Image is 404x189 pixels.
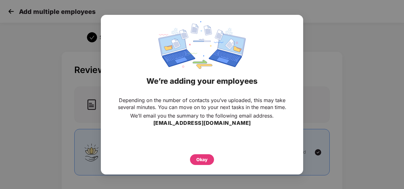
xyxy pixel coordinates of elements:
p: Depending on the number of contacts you’ve uploaded, this may take several minutes. You can move ... [113,97,291,111]
div: Okay [196,156,208,163]
h3: [EMAIL_ADDRESS][DOMAIN_NAME] [153,119,251,127]
div: We’re adding your employees [109,69,295,94]
img: svg+xml;base64,PHN2ZyBpZD0iRGF0YV9zeW5jaW5nIiB4bWxucz0iaHR0cDovL3d3dy53My5vcmcvMjAwMC9zdmciIHdpZH... [158,21,246,69]
p: We’ll email you the summary to the following email address. [130,112,274,119]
